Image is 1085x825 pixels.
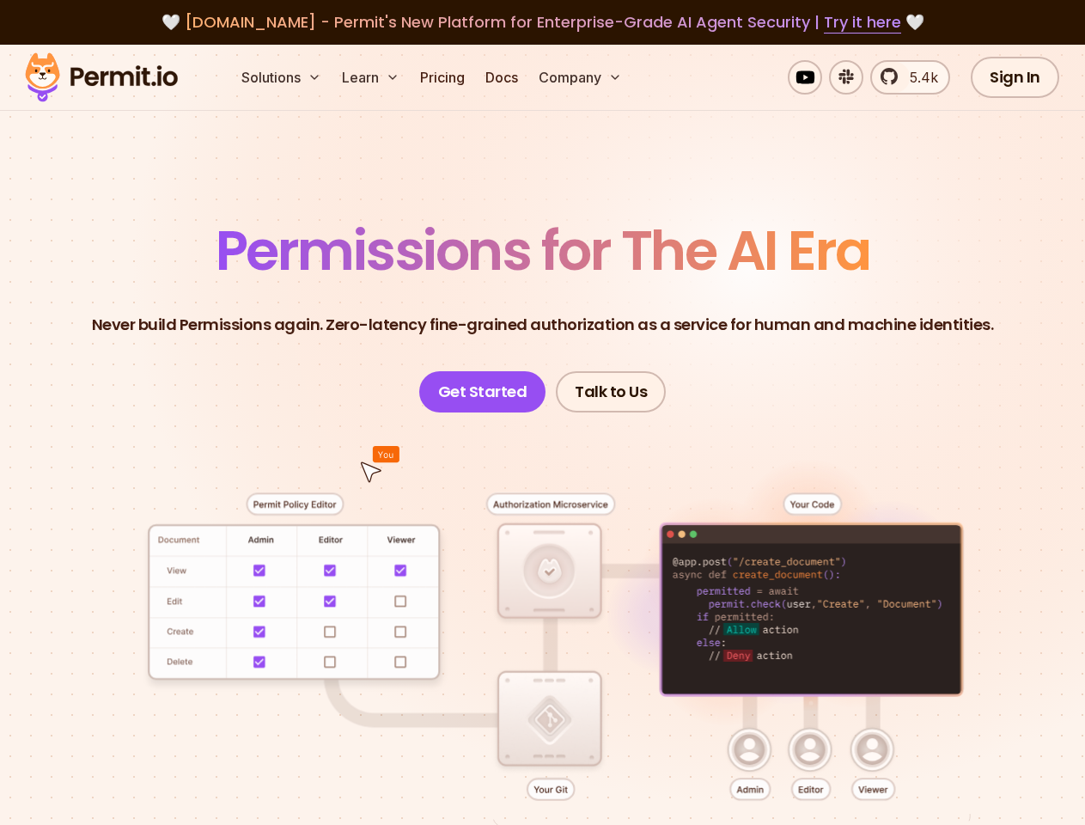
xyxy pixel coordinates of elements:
[335,60,406,95] button: Learn
[824,11,901,34] a: Try it here
[419,371,546,412] a: Get Started
[41,10,1044,34] div: 🤍 🤍
[870,60,950,95] a: 5.4k
[478,60,525,95] a: Docs
[532,60,629,95] button: Company
[235,60,328,95] button: Solutions
[971,57,1059,98] a: Sign In
[216,212,870,289] span: Permissions for The AI Era
[413,60,472,95] a: Pricing
[556,371,666,412] a: Talk to Us
[899,67,938,88] span: 5.4k
[92,313,994,337] p: Never build Permissions again. Zero-latency fine-grained authorization as a service for human and...
[185,11,901,33] span: [DOMAIN_NAME] - Permit's New Platform for Enterprise-Grade AI Agent Security |
[17,48,186,107] img: Permit logo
